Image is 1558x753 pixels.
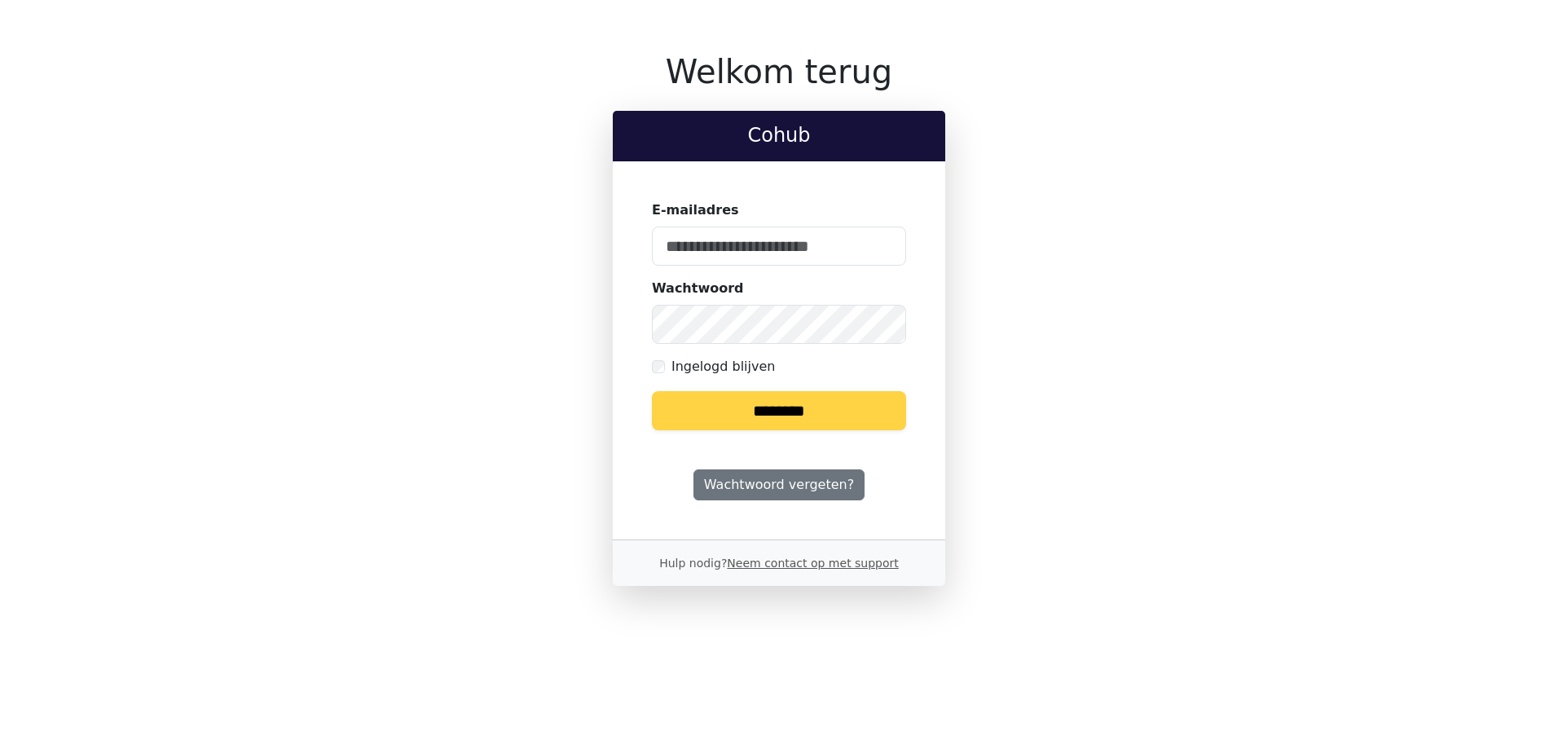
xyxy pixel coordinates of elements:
label: E-mailadres [652,200,739,220]
h1: Welkom terug [613,52,945,91]
label: Wachtwoord [652,279,744,298]
label: Ingelogd blijven [671,357,775,376]
small: Hulp nodig? [659,557,899,570]
a: Wachtwoord vergeten? [693,469,865,500]
a: Neem contact op met support [727,557,898,570]
h2: Cohub [626,124,932,148]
